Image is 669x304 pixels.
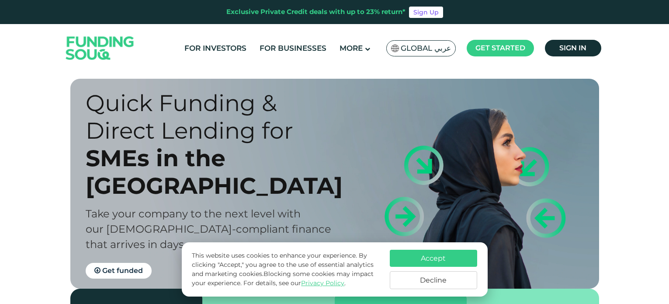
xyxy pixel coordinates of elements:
a: Sign Up [409,7,443,18]
a: Get funded [86,263,152,279]
img: Logo [57,26,143,70]
span: Get started [475,44,525,52]
p: This website uses cookies to enhance your experience. By clicking "Accept," you agree to the use ... [192,251,381,288]
a: Privacy Policy [301,279,344,287]
span: For details, see our . [243,279,346,287]
span: Get funded [102,266,143,275]
a: For Investors [182,41,249,56]
span: Blocking some cookies may impact your experience. [192,270,374,287]
span: Take your company to the next level with our [DEMOGRAPHIC_DATA]-compliant finance that arrives in... [86,207,331,251]
div: SMEs in the [GEOGRAPHIC_DATA] [86,144,350,199]
span: Sign in [559,44,586,52]
span: More [340,44,363,52]
button: Accept [390,250,477,267]
span: Global عربي [401,43,451,53]
div: Exclusive Private Credit deals with up to 23% return* [226,7,406,17]
button: Decline [390,271,477,289]
img: SA Flag [391,45,399,52]
a: Sign in [545,40,601,56]
div: Quick Funding & Direct Lending for [86,89,350,144]
a: For Businesses [257,41,329,56]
